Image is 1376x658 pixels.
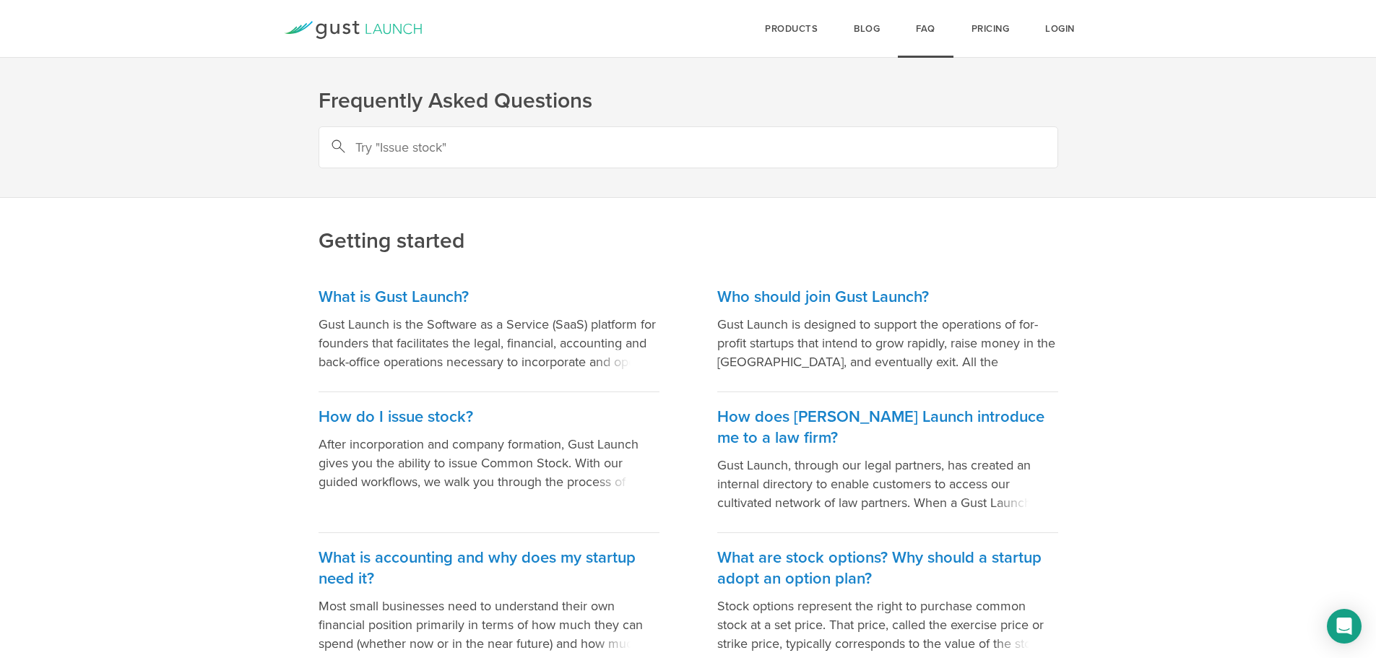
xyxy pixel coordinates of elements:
p: Most small businesses need to understand their own financial position primarily in terms of how m... [319,597,659,653]
p: Gust Launch is the Software as a Service (SaaS) platform for founders that facilitates the legal,... [319,315,659,371]
a: How does [PERSON_NAME] Launch introduce me to a law firm? Gust Launch, through our legal partners... [717,392,1058,533]
h3: Who should join Gust Launch? [717,287,1058,308]
p: Gust Launch, through our legal partners, has created an internal directory to enable customers to... [717,456,1058,512]
a: Who should join Gust Launch? Gust Launch is designed to support the operations of for-profit star... [717,272,1058,392]
h2: Getting started [319,129,1058,256]
input: Try "Issue stock" [319,126,1058,168]
h3: What is Gust Launch? [319,287,659,308]
h3: How does [PERSON_NAME] Launch introduce me to a law firm? [717,407,1058,449]
h1: Frequently Asked Questions [319,87,1058,116]
a: How do I issue stock? After incorporation and company formation, Gust Launch gives you the abilit... [319,392,659,533]
p: Gust Launch is designed to support the operations of for-profit startups that intend to grow rapi... [717,315,1058,371]
a: What is Gust Launch? Gust Launch is the Software as a Service (SaaS) platform for founders that f... [319,272,659,392]
h3: What is accounting and why does my startup need it? [319,547,659,589]
p: After incorporation and company formation, Gust Launch gives you the ability to issue Common Stoc... [319,435,659,491]
h3: How do I issue stock? [319,407,659,428]
div: Open Intercom Messenger [1327,609,1362,644]
p: Stock options represent the right to purchase common stock at a set price. That price, called the... [717,597,1058,653]
h3: What are stock options? Why should a startup adopt an option plan? [717,547,1058,589]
